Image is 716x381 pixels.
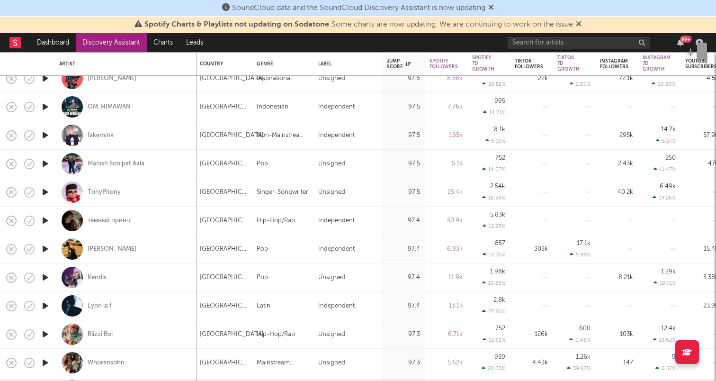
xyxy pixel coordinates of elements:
div: [GEOGRAPHIC_DATA] [200,187,247,198]
div: Spotify Followers [430,58,458,70]
div: 6.1k [430,158,463,170]
div: 16.4k [430,187,463,198]
div: 5.83k [490,212,505,218]
div: Unsigned [318,73,345,84]
div: Mainstream Electronic [257,357,309,369]
div: [GEOGRAPHIC_DATA] [200,215,247,227]
div: 6.83k [430,244,463,255]
div: [GEOGRAPHIC_DATA] [200,329,264,340]
div: 103k [600,329,633,340]
a: Manish Sonipat Aala [88,160,144,168]
div: 97.5 [387,101,420,113]
a: Charts [147,33,179,52]
div: Jump Score [387,58,411,70]
div: 97.5 [387,158,420,170]
div: 97.4 [387,272,420,283]
div: 600 [579,326,591,332]
div: Country [200,61,242,67]
div: 8.21k [600,272,633,283]
div: Unsigned [318,272,345,283]
div: Inspirational [257,73,292,84]
div: 50.9k [430,215,463,227]
a: TonyPitony [88,188,121,197]
div: 99 + [680,36,692,43]
div: Independent [318,300,355,312]
div: 12.62 % [483,337,505,343]
div: [PERSON_NAME] [88,74,136,83]
div: 97.5 [387,130,420,141]
div: 20.89 % [652,81,676,87]
div: 97.4 [387,244,420,255]
div: 40.2k [600,187,633,198]
span: Spotify Charts & Playlists not updating on Sodatone [144,21,329,28]
div: Independent [318,244,355,255]
div: Independent [318,101,355,113]
div: Instagram 7D Growth [643,55,671,72]
div: 18.71 % [653,280,676,286]
div: [GEOGRAPHIC_DATA] [200,73,264,84]
div: [GEOGRAPHIC_DATA] [200,158,247,170]
button: 99+ [677,39,684,46]
div: 295k [600,130,633,141]
div: 6.71k [430,329,463,340]
div: Unsigned [318,187,345,198]
a: Whorensohn [88,359,125,367]
span: Dismiss [488,4,494,12]
div: 14.07 % [482,166,505,172]
div: 22k [515,73,548,84]
div: Pop [257,158,268,170]
div: 72.1k [600,73,633,84]
div: 250 [665,155,676,161]
div: Unsigned [318,357,345,369]
div: 9 [672,354,676,360]
div: 2.80 % [570,81,591,87]
div: 1.26k [576,354,591,360]
div: 11.9k [430,272,463,283]
div: Label [318,61,373,67]
a: OM. HIMAWAN [88,103,131,111]
div: Hip-Hop/Rap [257,329,295,340]
div: 1.29k [661,269,676,275]
div: Singer-Songwriter [257,187,308,198]
a: Kendis [88,273,107,282]
div: 0.48 % [569,337,591,343]
div: 147 [600,357,633,369]
div: 13.1k [430,300,463,312]
div: [GEOGRAPHIC_DATA] [200,244,247,255]
div: 97.3 [387,357,420,369]
div: [GEOGRAPHIC_DATA] [200,101,247,113]
div: 752 [495,326,505,332]
div: 13.62 % [653,337,676,343]
div: 8.38k [430,73,463,84]
div: 5.99 % [570,252,591,258]
div: 939 [494,354,505,360]
div: 20.05 % [482,365,505,372]
a: Blizzi Boi [88,330,113,339]
div: 2.43k [600,158,633,170]
div: 165k [430,130,463,141]
div: 126k [515,329,548,340]
div: 303k [515,244,548,255]
div: [PERSON_NAME] [88,245,136,254]
div: 857 [495,240,505,246]
div: Genre [257,61,304,67]
div: Independent [318,215,355,227]
input: Search for artists [508,37,650,49]
div: 97.6 [387,73,420,84]
div: 97.3 [387,329,420,340]
div: 18.34 % [482,195,505,201]
a: fakemink [88,131,114,140]
div: 12.4k [661,326,676,332]
div: 6.52 % [655,365,676,372]
div: 14.71 % [483,109,505,116]
a: тёмный принц [88,217,130,225]
div: 4.43k [515,357,548,369]
div: Lyon la f [88,302,111,310]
